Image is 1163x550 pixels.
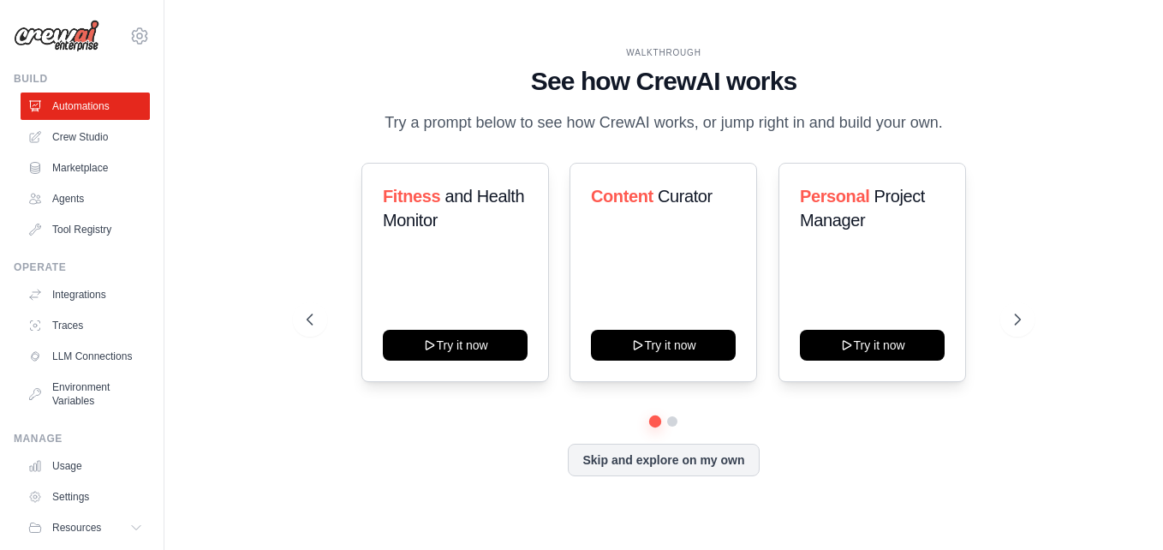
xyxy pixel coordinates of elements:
a: Environment Variables [21,374,150,415]
span: Fitness [383,187,440,206]
a: Integrations [21,281,150,308]
button: Try it now [383,330,528,361]
span: Project Manager [800,187,925,230]
iframe: Chat Widget [1077,468,1163,550]
h1: See how CrewAI works [307,66,1021,97]
div: Operate [14,260,150,274]
button: Skip and explore on my own [568,444,759,476]
span: Curator [658,187,713,206]
span: Content [591,187,653,206]
a: Tool Registry [21,216,150,243]
span: and Health Monitor [383,187,524,230]
div: Manage [14,432,150,445]
a: LLM Connections [21,343,150,370]
img: Logo [14,20,99,52]
div: Build [14,72,150,86]
a: Automations [21,93,150,120]
a: Marketplace [21,154,150,182]
a: Traces [21,312,150,339]
a: Crew Studio [21,123,150,151]
p: Try a prompt below to see how CrewAI works, or jump right in and build your own. [376,111,951,135]
a: Agents [21,185,150,212]
a: Settings [21,483,150,511]
a: Usage [21,452,150,480]
span: Personal [800,187,869,206]
button: Resources [21,514,150,541]
button: Try it now [800,330,945,361]
div: WALKTHROUGH [307,46,1021,59]
span: Resources [52,521,101,535]
button: Try it now [591,330,736,361]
